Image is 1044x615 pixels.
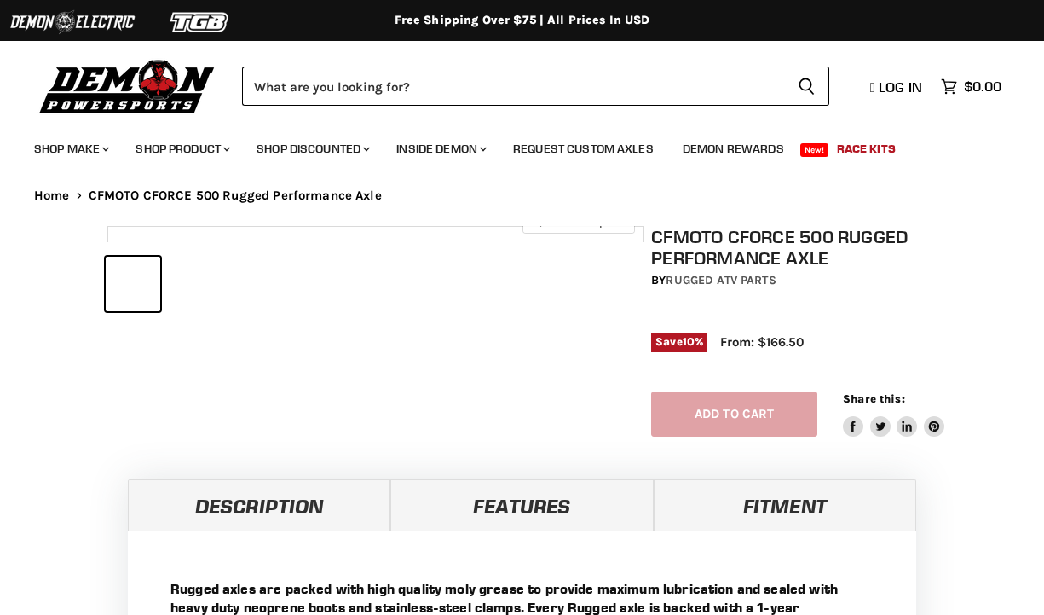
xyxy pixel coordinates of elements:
h1: CFMOTO CFORCE 500 Rugged Performance Axle [651,226,944,269]
button: CFMOTO CFORCE 500 Rugged Performance Axle thumbnail [225,257,280,311]
div: by [651,271,944,290]
a: Race Kits [824,131,908,166]
a: Demon Rewards [670,131,797,166]
img: TGB Logo 2 [136,6,264,38]
span: $0.00 [964,78,1001,95]
img: Demon Electric Logo 2 [9,6,136,38]
a: Shop Make [21,131,119,166]
span: CFMOTO CFORCE 500 Rugged Performance Axle [89,189,382,203]
a: Request Custom Axles [500,131,666,166]
input: Search [242,67,784,106]
button: CFMOTO CFORCE 500 Rugged Performance Axle thumbnail [106,257,160,311]
ul: Main menu [21,125,997,166]
span: New! [800,143,829,157]
a: Home [34,189,70,203]
span: Click to expand [531,215,626,228]
a: Log in [862,79,932,95]
img: Demon Powersports [34,55,221,116]
button: Search [784,67,829,106]
span: Log in [879,78,922,96]
a: Inside Demon [384,131,497,166]
a: Shop Discounted [244,131,380,166]
span: From: $166.50 [720,334,804,350]
span: Share this: [843,392,904,405]
a: Description [128,479,390,531]
a: Features [390,479,653,531]
a: Shop Product [123,131,240,166]
button: CFMOTO CFORCE 500 Rugged Performance Axle thumbnail [165,257,220,311]
span: Save % [651,333,707,351]
a: Rugged ATV Parts [666,273,776,287]
form: Product [242,67,829,106]
aside: Share this: [843,392,944,437]
a: Fitment [654,479,916,531]
a: $0.00 [932,74,1010,99]
span: 10 [683,335,695,348]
